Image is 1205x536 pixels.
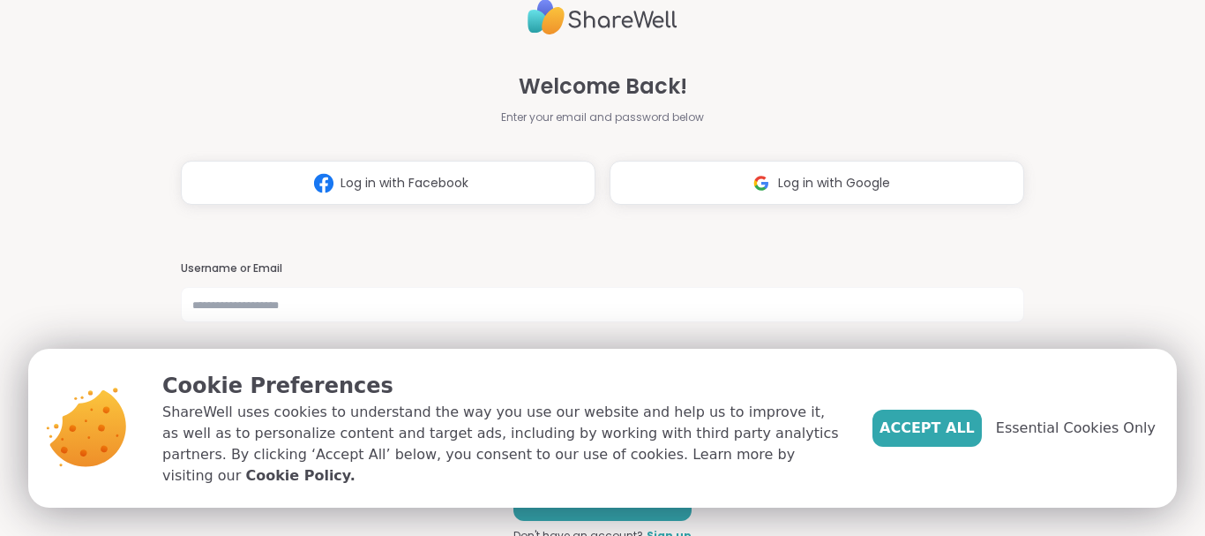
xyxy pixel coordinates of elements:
span: Accept All [879,418,975,439]
button: Log in with Google [610,161,1024,205]
img: ShareWell Logomark [745,167,778,200]
span: Log in with Facebook [341,174,468,193]
span: Essential Cookies Only [996,418,1156,439]
button: Log in with Facebook [181,161,595,205]
span: Welcome Back! [519,71,687,102]
h3: Username or Email [181,261,1024,276]
p: ShareWell uses cookies to understand the way you use our website and help us to improve it, as we... [162,402,844,487]
h3: Password [181,347,1024,362]
button: Accept All [872,410,982,447]
p: Cookie Preferences [162,370,844,402]
a: Cookie Policy. [245,465,355,487]
span: Enter your email and password below [501,109,704,125]
img: ShareWell Logomark [307,167,341,200]
span: Log in with Google [778,174,890,193]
